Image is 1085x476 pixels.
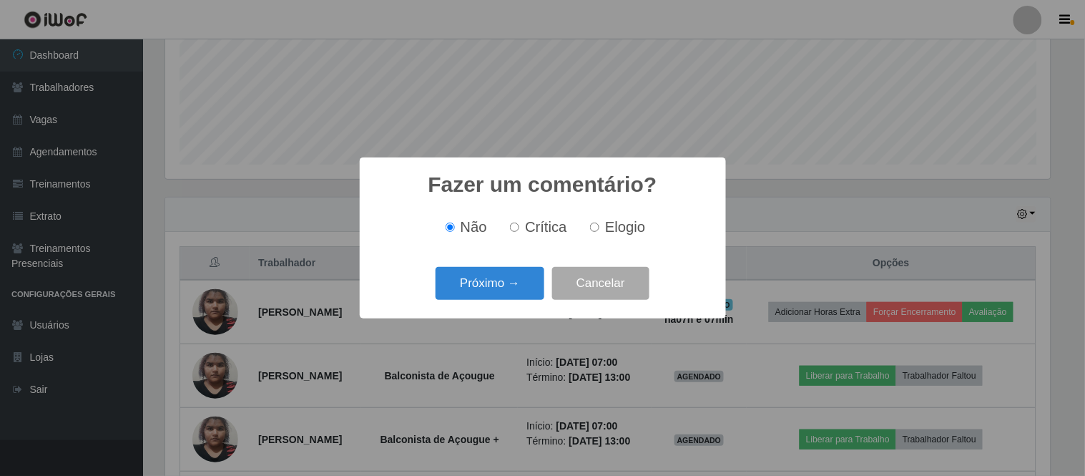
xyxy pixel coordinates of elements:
[436,267,544,301] button: Próximo →
[605,219,645,235] span: Elogio
[525,219,567,235] span: Crítica
[510,223,519,232] input: Crítica
[552,267,649,301] button: Cancelar
[590,223,599,232] input: Elogio
[446,223,455,232] input: Não
[428,172,657,198] h2: Fazer um comentário?
[461,219,487,235] span: Não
